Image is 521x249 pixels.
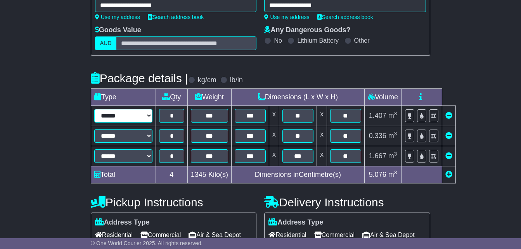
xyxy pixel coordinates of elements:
label: No [274,37,282,44]
a: Remove this item [445,152,452,160]
td: x [269,126,279,146]
td: x [269,146,279,166]
label: Address Type [268,218,323,227]
h4: Package details | [91,72,188,85]
a: Remove this item [445,132,452,140]
label: Other [354,37,370,44]
label: AUD [95,36,117,50]
td: Kilo(s) [187,166,231,183]
td: Dimensions (L x W x H) [231,89,364,106]
label: kg/cm [198,76,216,85]
span: m [388,171,397,178]
label: Lithium Battery [297,37,339,44]
sup: 3 [394,131,397,137]
td: Qty [156,89,187,106]
span: 1.667 [369,152,386,160]
td: Dimensions in Centimetre(s) [231,166,364,183]
td: 4 [156,166,187,183]
label: Goods Value [95,26,141,35]
span: 1345 [191,171,206,178]
span: m [388,132,397,140]
span: m [388,152,397,160]
td: x [317,106,327,126]
a: Add new item [445,171,452,178]
h4: Delivery Instructions [264,196,430,209]
label: lb/in [230,76,243,85]
td: Type [91,89,156,106]
span: 1.407 [369,112,386,119]
span: Air & Sea Depot [189,229,241,241]
label: Any Dangerous Goods? [264,26,350,35]
td: x [317,126,327,146]
span: 5.076 [369,171,386,178]
span: Commercial [140,229,181,241]
a: Search address book [148,14,204,20]
h4: Pickup Instructions [91,196,257,209]
span: m [388,112,397,119]
span: Air & Sea Depot [362,229,415,241]
span: Commercial [314,229,355,241]
span: Residential [268,229,306,241]
a: Search address book [317,14,373,20]
a: Remove this item [445,112,452,119]
td: Weight [187,89,231,106]
td: x [269,106,279,126]
span: Residential [95,229,133,241]
td: x [317,146,327,166]
label: Address Type [95,218,150,227]
td: Volume [364,89,401,106]
span: 0.336 [369,132,386,140]
sup: 3 [394,151,397,157]
sup: 3 [394,169,397,175]
a: Use my address [95,14,140,20]
span: © One World Courier 2025. All rights reserved. [91,240,203,246]
td: Total [91,166,156,183]
a: Use my address [264,14,309,20]
sup: 3 [394,111,397,116]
